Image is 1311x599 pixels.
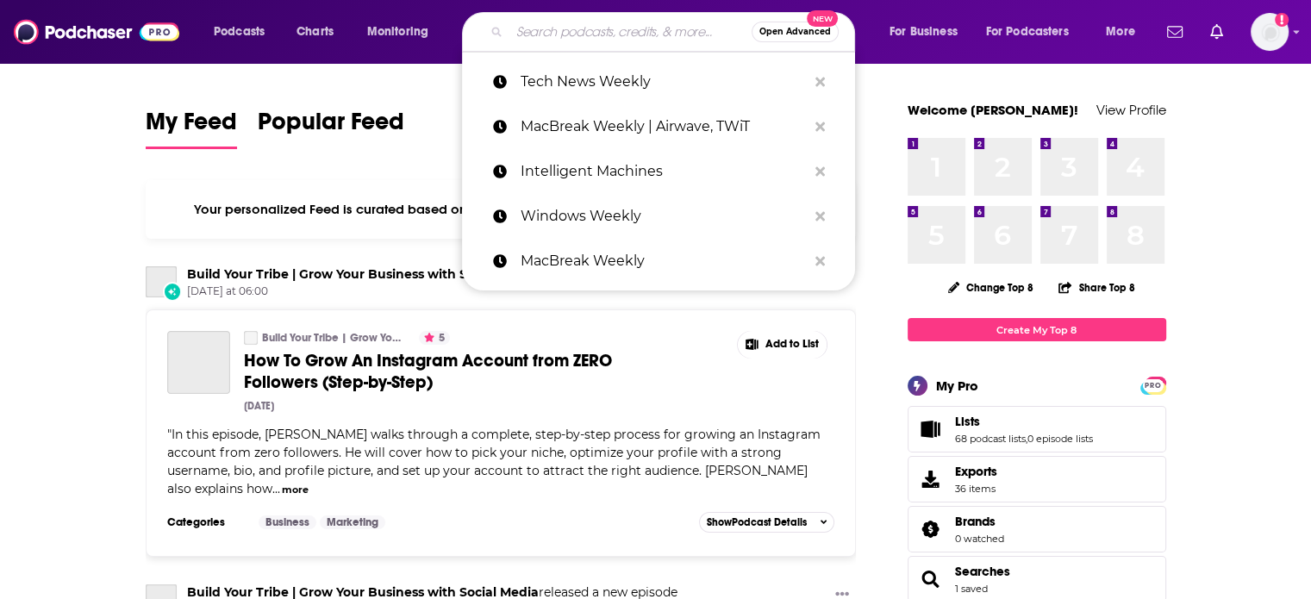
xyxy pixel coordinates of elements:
span: For Business [890,20,958,44]
a: Lists [955,414,1093,429]
button: more [282,483,309,497]
button: Open AdvancedNew [752,22,839,42]
svg: Add a profile image [1275,13,1289,27]
span: Lists [908,406,1166,452]
p: Windows Weekly [521,194,807,239]
div: Search podcasts, credits, & more... [478,12,871,52]
span: Charts [297,20,334,44]
a: Searches [914,567,948,591]
h3: released a new episode [187,266,677,283]
a: Intelligent Machines [462,149,855,194]
a: 68 podcast lists [955,433,1026,445]
button: Change Top 8 [938,277,1045,298]
a: Build Your Tribe | Grow Your Business with Social Media [146,266,177,297]
a: Charts [285,18,344,46]
span: 36 items [955,483,997,495]
button: open menu [202,18,287,46]
a: Brands [914,517,948,541]
p: MacBreak Weekly [521,239,807,284]
span: Exports [914,467,948,491]
span: Brands [908,506,1166,552]
span: Add to List [765,338,819,351]
a: My Feed [146,107,237,149]
a: 0 episode lists [1027,433,1093,445]
a: MacBreak Weekly | Airwave, TWiT [462,104,855,149]
button: open menu [975,18,1094,46]
a: Tech News Weekly [462,59,855,104]
a: Windows Weekly [462,194,855,239]
a: Show notifications dropdown [1160,17,1189,47]
span: In this episode, [PERSON_NAME] walks through a complete, step-by-step process for growing an Inst... [167,427,821,496]
a: Brands [955,514,1004,529]
a: Lists [914,417,948,441]
span: For Podcasters [986,20,1069,44]
button: Show More Button [738,331,827,359]
div: New Episode [163,282,182,301]
p: Tech News Weekly [521,59,807,104]
a: PRO [1143,378,1164,391]
span: , [1026,433,1027,445]
span: Exports [955,464,997,479]
a: Exports [908,456,1166,502]
a: 0 watched [955,533,1004,545]
a: MacBreak Weekly [462,239,855,284]
a: How To Grow An Instagram Account from ZERO Followers (Step-by-Step) [244,350,663,393]
span: " [167,427,821,496]
a: Create My Top 8 [908,318,1166,341]
div: Your personalized Feed is curated based on the Podcasts, Creators, Users, and Lists that you Follow. [146,180,857,239]
input: Search podcasts, credits, & more... [509,18,752,46]
span: Popular Feed [258,107,404,147]
img: User Profile [1251,13,1289,51]
a: Marketing [320,515,385,529]
button: open menu [877,18,979,46]
div: My Pro [936,377,978,394]
img: Podchaser - Follow, Share and Rate Podcasts [14,16,179,48]
button: open menu [1094,18,1157,46]
span: Show Podcast Details [707,516,807,528]
a: Build Your Tribe | Grow Your Business with Social Media [244,331,258,345]
a: Build Your Tribe | Grow Your Business with Social Media [187,266,539,282]
div: [DATE] [244,400,274,412]
h3: Categories [167,515,245,529]
span: Podcasts [214,20,265,44]
span: PRO [1143,379,1164,392]
button: ShowPodcast Details [699,512,835,533]
a: Welcome [PERSON_NAME]! [908,102,1078,118]
a: Show notifications dropdown [1203,17,1230,47]
span: More [1106,20,1135,44]
a: View Profile [1096,102,1166,118]
a: Popular Feed [258,107,404,149]
a: 1 saved [955,583,988,595]
button: Share Top 8 [1058,271,1135,304]
a: Searches [955,564,1010,579]
p: Intelligent Machines [521,149,807,194]
a: How To Grow An Instagram Account from ZERO Followers (Step-by-Step) [167,331,230,394]
span: Lists [955,414,980,429]
span: [DATE] at 06:00 [187,284,677,299]
p: MacBreak Weekly | Airwave, TWiT [521,104,807,149]
button: 5 [419,331,450,345]
a: Build Your Tribe | Grow Your Business with Social Media [262,331,404,345]
span: ... [272,481,280,496]
span: My Feed [146,107,237,147]
span: New [807,10,838,27]
a: Business [259,515,316,529]
span: Logged in as NickG [1251,13,1289,51]
span: Monitoring [367,20,428,44]
button: Show profile menu [1251,13,1289,51]
span: Brands [955,514,996,529]
span: How To Grow An Instagram Account from ZERO Followers (Step-by-Step) [244,350,612,393]
button: open menu [355,18,451,46]
span: Open Advanced [759,28,831,36]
